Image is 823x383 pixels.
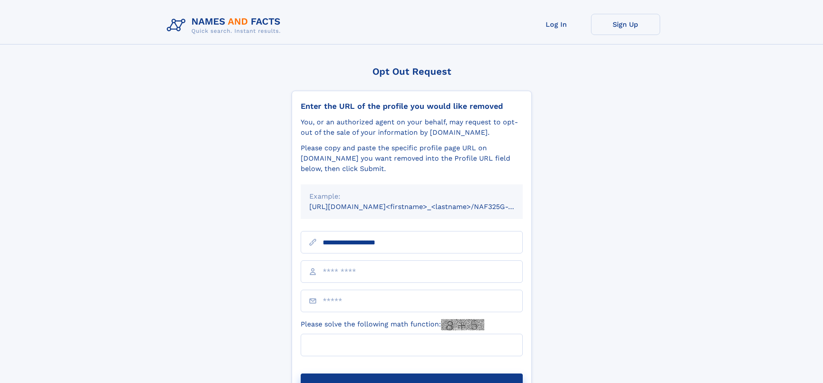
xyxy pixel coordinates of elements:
div: Please copy and paste the specific profile page URL on [DOMAIN_NAME] you want removed into the Pr... [301,143,523,174]
label: Please solve the following math function: [301,319,484,330]
div: Example: [309,191,514,202]
a: Log In [522,14,591,35]
div: You, or an authorized agent on your behalf, may request to opt-out of the sale of your informatio... [301,117,523,138]
a: Sign Up [591,14,660,35]
div: Opt Out Request [292,66,532,77]
img: Logo Names and Facts [163,14,288,37]
small: [URL][DOMAIN_NAME]<firstname>_<lastname>/NAF325G-xxxxxxxx [309,203,539,211]
div: Enter the URL of the profile you would like removed [301,101,523,111]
